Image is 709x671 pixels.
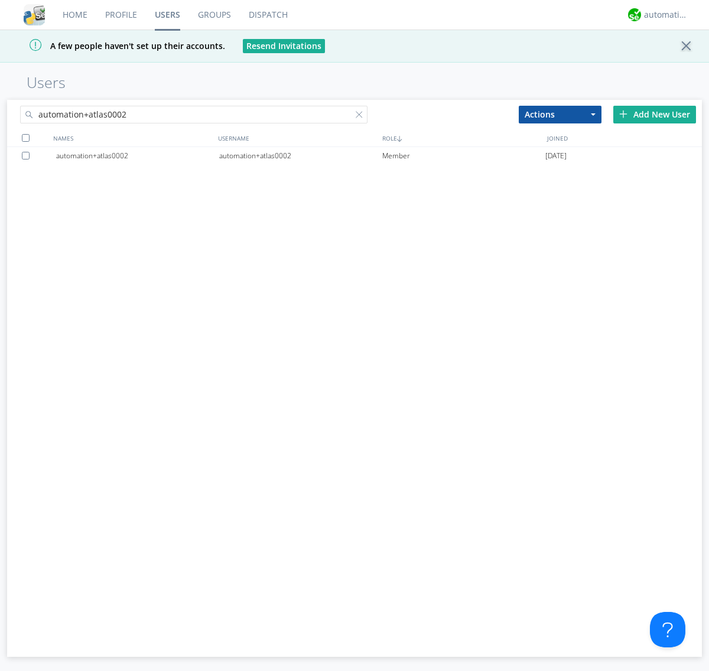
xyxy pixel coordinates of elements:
div: NAMES [50,129,215,146]
button: Resend Invitations [243,39,325,53]
div: automation+atlas0002 [219,147,382,165]
img: cddb5a64eb264b2086981ab96f4c1ba7 [24,4,45,25]
iframe: Toggle Customer Support [650,612,685,647]
div: Add New User [613,106,696,123]
img: plus.svg [619,110,627,118]
div: automation+atlas0002 [56,147,219,165]
div: JOINED [544,129,709,146]
button: Actions [519,106,601,123]
a: automation+atlas0002automation+atlas0002Member[DATE] [7,147,702,165]
div: automation+atlas [644,9,688,21]
img: d2d01cd9b4174d08988066c6d424eccd [628,8,641,21]
span: A few people haven't set up their accounts. [9,40,225,51]
div: ROLE [379,129,544,146]
div: Member [382,147,545,165]
input: Search users [20,106,367,123]
div: USERNAME [215,129,380,146]
span: [DATE] [545,147,567,165]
